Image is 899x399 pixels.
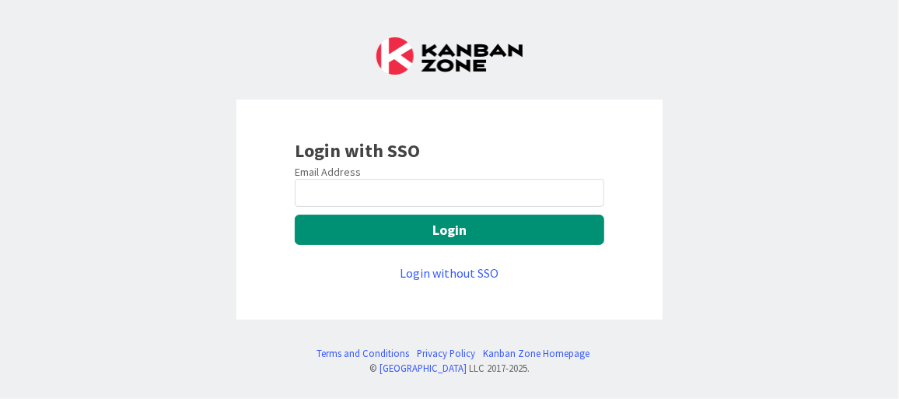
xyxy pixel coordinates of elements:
label: Email Address [295,165,361,179]
div: © LLC 2017- 2025 . [310,361,590,376]
a: Login without SSO [401,265,499,281]
img: Kanban Zone [376,37,523,75]
b: Login with SSO [295,138,420,163]
button: Login [295,215,604,245]
a: Kanban Zone Homepage [484,346,590,361]
a: Privacy Policy [418,346,476,361]
a: [GEOGRAPHIC_DATA] [380,362,467,374]
a: Terms and Conditions [317,346,410,361]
